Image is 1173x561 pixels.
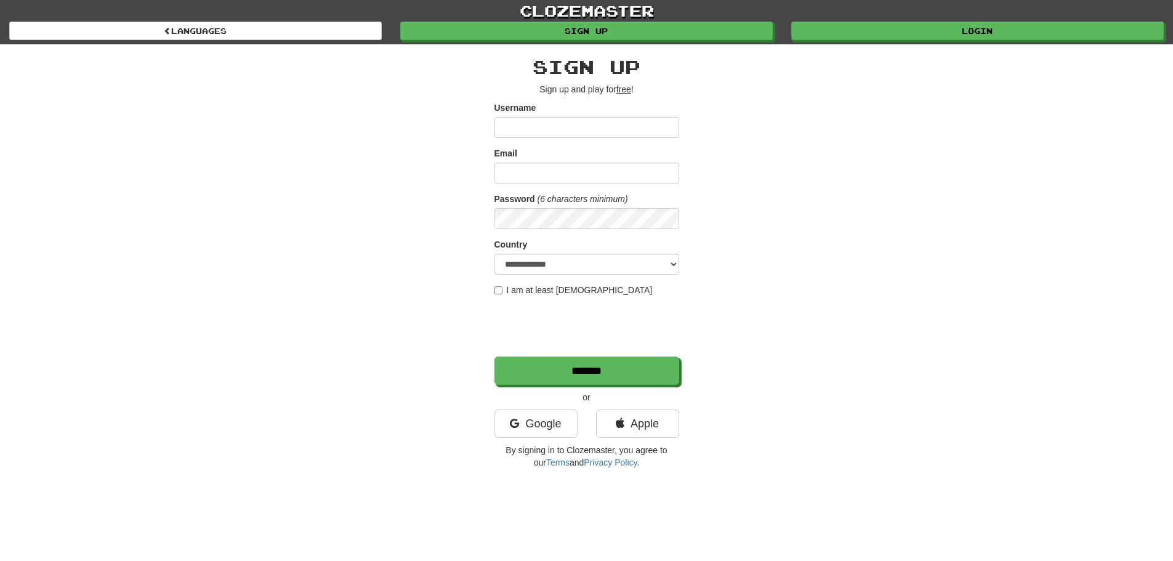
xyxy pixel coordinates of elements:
[538,194,628,204] em: (6 characters minimum)
[494,391,679,403] p: or
[400,22,773,40] a: Sign up
[9,22,382,40] a: Languages
[616,84,631,94] u: free
[546,458,570,467] a: Terms
[584,458,637,467] a: Privacy Policy
[494,238,528,251] label: Country
[494,147,517,159] label: Email
[494,286,502,294] input: I am at least [DEMOGRAPHIC_DATA]
[494,57,679,77] h2: Sign up
[494,284,653,296] label: I am at least [DEMOGRAPHIC_DATA]
[494,102,536,114] label: Username
[596,410,679,438] a: Apple
[494,193,535,205] label: Password
[494,302,682,350] iframe: reCAPTCHA
[494,444,679,469] p: By signing in to Clozemaster, you agree to our and .
[791,22,1164,40] a: Login
[494,83,679,95] p: Sign up and play for !
[494,410,578,438] a: Google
